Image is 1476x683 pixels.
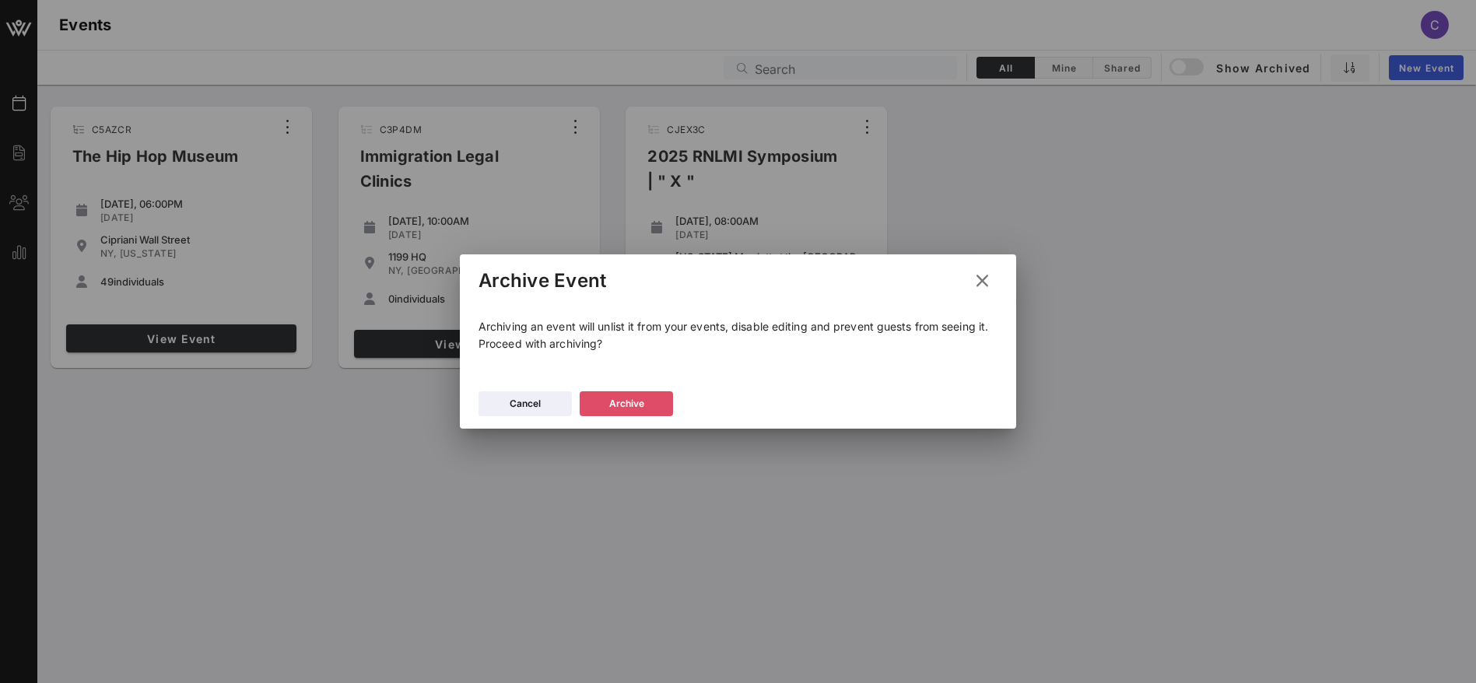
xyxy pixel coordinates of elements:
[479,391,572,416] button: Cancel
[580,391,673,416] button: Archive
[609,396,644,412] div: Archive
[510,396,541,412] div: Cancel
[479,318,997,352] p: Archiving an event will unlist it from your events, disable editing and prevent guests from seein...
[479,269,606,292] div: Archive Event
